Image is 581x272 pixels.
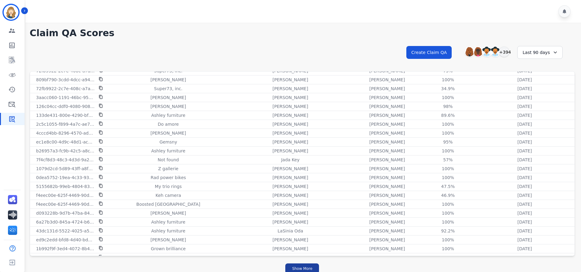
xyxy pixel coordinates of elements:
p: [PERSON_NAME] [272,237,308,243]
p: [PERSON_NAME] [150,94,186,101]
p: [PERSON_NAME] [272,139,308,145]
p: [DATE] [517,255,532,261]
p: f4eec00e-625f-4469-90da-34953c6b474f [36,192,95,198]
p: [DATE] [517,201,532,207]
p: [DATE] [517,103,532,109]
p: [PERSON_NAME] [150,237,186,243]
div: 100% [434,210,462,216]
p: Ashley furniture [151,112,185,118]
p: [DATE] [517,174,532,181]
div: 100% [434,166,462,172]
p: Keh camera [156,192,181,198]
div: 100% [434,130,462,136]
p: [PERSON_NAME] [369,246,405,252]
p: [DATE] [517,192,532,198]
p: [PERSON_NAME] [369,255,405,261]
p: b26957a3-fc9b-42c5-a8c9-c45cdc50d448 [36,148,95,154]
p: [DATE] [517,86,532,92]
p: 7f4cf8d3-48c3-4d3d-9a28-dff8e45307d7 [36,157,95,163]
p: LaSinia Oda [278,228,303,234]
p: [DATE] [517,148,532,154]
p: [DATE] [517,237,532,243]
p: Rad power bikes [150,174,186,181]
p: [PERSON_NAME] [369,237,405,243]
h1: Claim QA Scores [30,28,575,39]
p: [PERSON_NAME] [369,77,405,83]
p: [PERSON_NAME] [369,183,405,190]
div: 100% [434,237,462,243]
div: 100% [434,201,462,207]
p: [DATE] [517,157,532,163]
p: Ashley furniture [151,228,185,234]
p: [PERSON_NAME] [369,112,405,118]
p: Gemsny [159,139,177,145]
p: [DATE] [517,121,532,127]
p: Ashley furniture [151,148,185,154]
p: 1079d2cd-5d89-43ff-a8fd-c6d6ecc53daf [36,166,95,172]
p: [PERSON_NAME] [150,210,186,216]
p: [PERSON_NAME] [369,166,405,172]
div: 89.6% [434,112,462,118]
p: [DATE] [517,210,532,216]
p: [PERSON_NAME] [272,103,308,109]
p: 72fb9922-2c7e-408c-a7af-65fa3901b6bc [36,86,95,92]
div: 95% [434,139,462,145]
p: [PERSON_NAME] [272,174,308,181]
button: Create Claim QA [406,46,452,59]
p: Grown brilliance [151,246,186,252]
div: 34.9% [434,86,462,92]
p: 809bf790-3cdd-4dcc-a945-0ff1c20a4a2e [36,77,95,83]
div: +394 [499,47,509,57]
div: 100% [434,77,462,83]
p: Staghead designs [149,255,188,261]
p: [PERSON_NAME] [369,130,405,136]
p: ed9c2edd-bfd8-4d40-bdaf-34df21a9a8cd [36,237,95,243]
p: [DATE] [517,112,532,118]
p: [PERSON_NAME] [369,103,405,109]
p: d093228b-9d7b-47ba-84b4-cfc213f9a937 [36,210,95,216]
div: 100% [434,219,462,225]
div: 57% [434,157,462,163]
p: [PERSON_NAME] [369,121,405,127]
p: [PERSON_NAME] [272,201,308,207]
p: [DATE] [517,219,532,225]
p: [PERSON_NAME] [272,77,308,83]
p: Z gallerie [158,166,178,172]
p: 5155682b-99eb-4804-8373-4da8b51c465b [36,183,95,190]
p: [DATE] [517,166,532,172]
p: [PERSON_NAME] [369,148,405,154]
p: 126c04cc-ddf0-4080-9084-e76de8084481 [36,103,95,109]
img: Bordered avatar [4,5,18,20]
div: 98% [434,103,462,109]
p: [PERSON_NAME] [272,192,308,198]
p: [PERSON_NAME] [272,94,308,101]
div: 100% [434,255,462,261]
div: 100% [434,121,462,127]
div: 100% [434,94,462,101]
div: 100% [434,148,462,154]
p: abbd8073-3e48-4334-af54-d6b97068dccc [36,255,95,261]
p: [PERSON_NAME] [369,86,405,92]
div: 47.5% [434,183,462,190]
p: Do amore [158,121,179,127]
p: [PERSON_NAME] [272,121,308,127]
p: [DATE] [517,77,532,83]
p: [PERSON_NAME] [369,174,405,181]
p: 43dc131d-5522-4025-a523-ca9697784816 [36,228,95,234]
p: [PERSON_NAME] [150,77,186,83]
p: [PERSON_NAME] [369,94,405,101]
p: [PERSON_NAME] [369,210,405,216]
p: [PERSON_NAME] [272,183,308,190]
p: 133de431-800e-4290-bf8c-09c0de36b404 [36,112,95,118]
p: [PERSON_NAME] [369,139,405,145]
div: 92.2% [434,228,462,234]
p: [DATE] [517,228,532,234]
p: [DATE] [517,130,532,136]
p: [DATE] [517,246,532,252]
p: [PERSON_NAME] [369,192,405,198]
p: Super73, inc. [154,86,183,92]
p: [PERSON_NAME] [272,166,308,172]
p: Ashley furniture [151,219,185,225]
p: [PERSON_NAME] [272,148,308,154]
p: [PERSON_NAME] [272,210,308,216]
